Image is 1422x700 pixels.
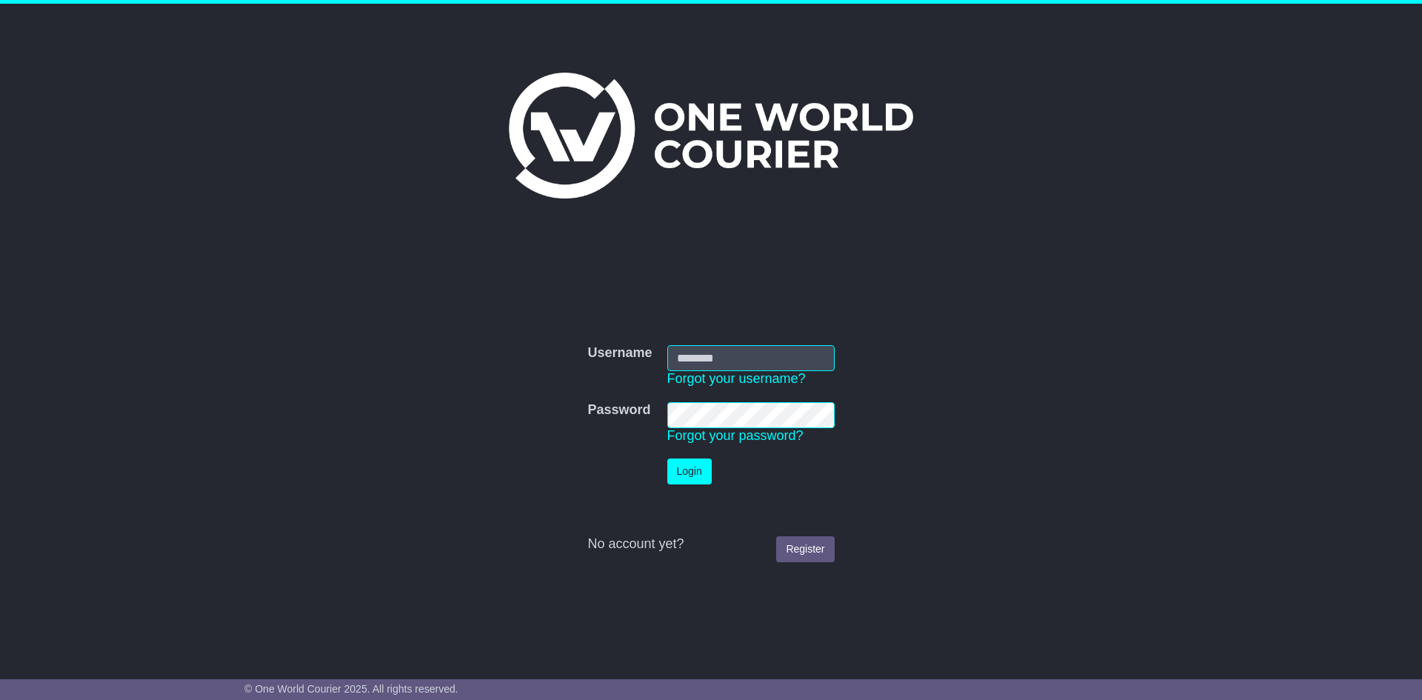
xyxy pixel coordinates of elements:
a: Forgot your username? [667,371,806,386]
div: No account yet? [587,536,834,553]
a: Register [776,536,834,562]
button: Login [667,459,712,484]
img: One World [509,73,913,199]
span: © One World Courier 2025. All rights reserved. [244,683,458,695]
label: Password [587,402,650,419]
label: Username [587,345,652,361]
a: Forgot your password? [667,428,804,443]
